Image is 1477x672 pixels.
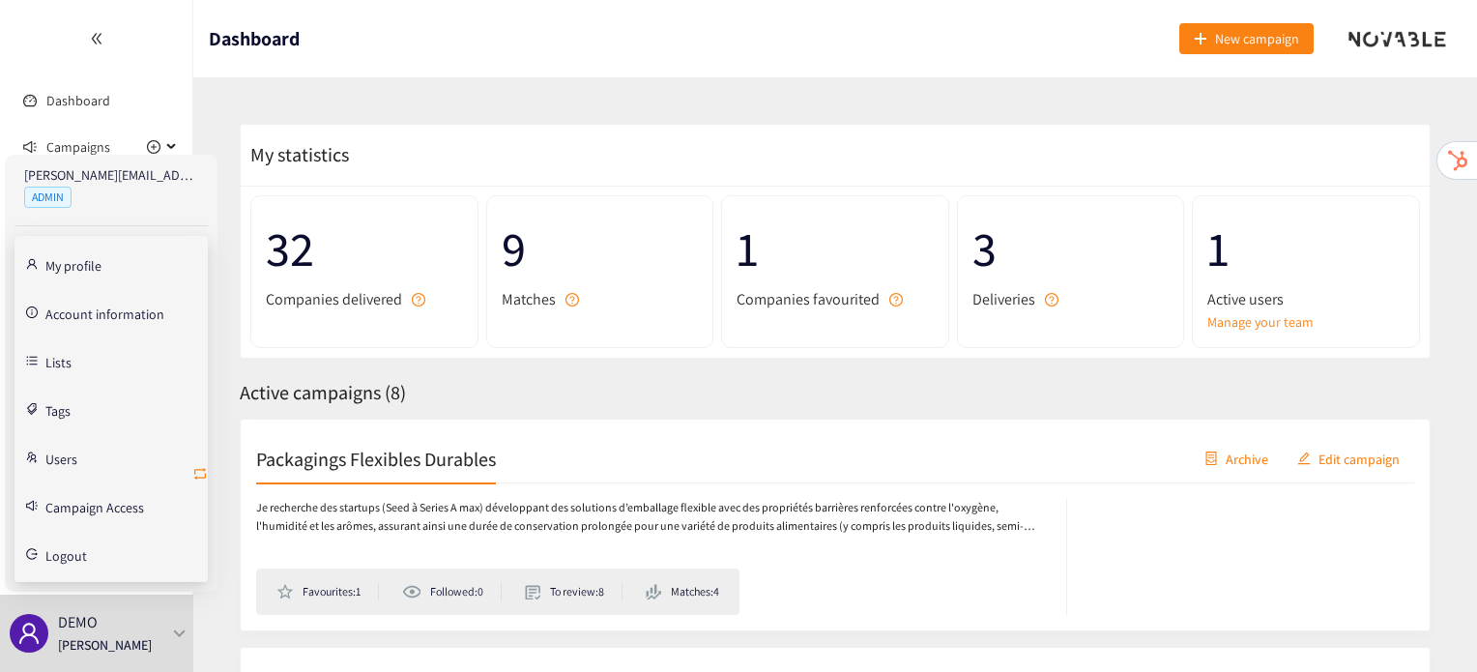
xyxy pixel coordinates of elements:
span: user [17,622,41,645]
p: [PERSON_NAME][EMAIL_ADDRESS][DOMAIN_NAME] [24,164,198,186]
span: New campaign [1215,28,1299,49]
p: DEMO [58,610,98,634]
li: Matches: 4 [646,583,719,600]
span: question-circle [412,293,425,307]
a: My profile [45,255,101,273]
a: Packagings Flexibles DurablescontainerArchiveeditEdit campaignJe recherche des startups (Seed à S... [240,419,1431,631]
span: logout [26,548,38,560]
li: Followed: 0 [402,583,501,600]
li: To review: 8 [525,583,623,600]
p: Je recherche des startups (Seed à Series A max) développant des solutions d’emballage flexible av... [256,499,1047,536]
span: 32 [266,211,463,287]
button: containerArchive [1190,443,1283,474]
span: Campaigns [46,128,110,166]
a: Manage your team [1207,311,1405,333]
span: Matches [502,287,556,311]
span: double-left [90,32,103,45]
span: 1 [1207,211,1405,287]
span: Companies favourited [737,287,880,311]
a: Account information [45,304,164,321]
a: Users [45,449,77,466]
button: editEdit campaign [1283,443,1414,474]
button: plusNew campaign [1179,23,1314,54]
a: Campaign Access [45,497,144,514]
span: Edit campaign [1318,448,1400,469]
li: Favourites: 1 [276,583,379,600]
span: My statistics [241,142,349,167]
h2: Packagings Flexibles Durables [256,445,496,472]
span: question-circle [889,293,903,307]
p: [PERSON_NAME] [58,634,152,656]
span: Active users [1207,287,1284,311]
span: retweet [192,466,208,484]
span: container [1204,452,1218,467]
span: 9 [502,211,699,287]
span: edit [1297,452,1311,467]
span: Companies delivered [266,287,402,311]
button: retweet [192,459,208,490]
span: Logout [45,549,87,563]
span: 3 [972,211,1170,287]
span: ADMIN [24,187,72,208]
span: Archive [1226,448,1268,469]
iframe: Chat Widget [1380,579,1477,672]
span: sound [23,140,37,154]
span: question-circle [1045,293,1058,307]
span: plus [1194,32,1207,47]
span: Deliveries [972,287,1035,311]
span: Active campaigns ( 8 ) [240,380,406,405]
a: Lists [45,352,72,369]
span: 1 [737,211,934,287]
a: Dashboard [46,92,110,109]
a: Tags [45,400,71,418]
span: question-circle [565,293,579,307]
span: plus-circle [147,140,160,154]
